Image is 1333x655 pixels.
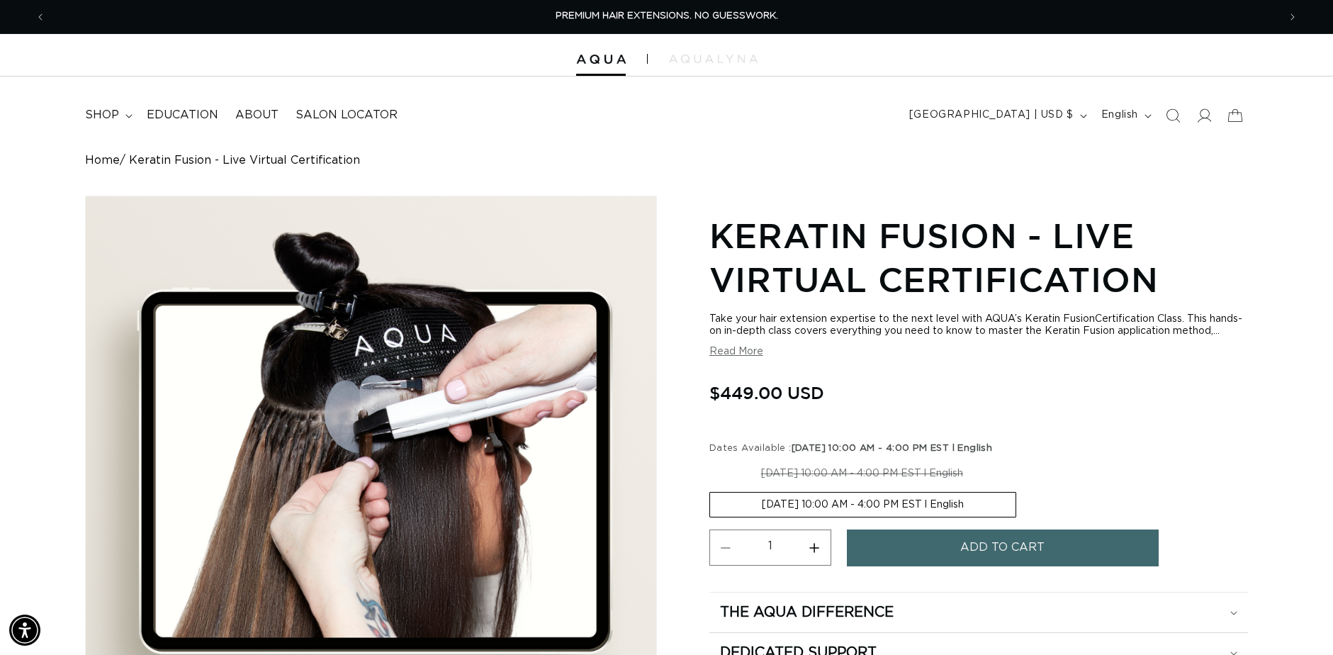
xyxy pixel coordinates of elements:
a: Salon Locator [287,99,406,131]
button: Next announcement [1277,4,1308,30]
div: Accessibility Menu [9,615,40,646]
label: [DATE] 10:00 AM - 4:00 PM EST l English [709,492,1016,517]
button: Read More [709,346,763,358]
span: Add to cart [960,530,1045,566]
button: [GEOGRAPHIC_DATA] | USD $ [901,102,1093,129]
summary: The Aqua Difference [709,593,1248,632]
iframe: Chat Widget [1262,587,1333,655]
span: shop [85,108,119,123]
a: Home [85,154,120,167]
button: Previous announcement [25,4,56,30]
span: PREMIUM HAIR EXTENSIONS. NO GUESSWORK. [556,11,778,21]
h2: The Aqua Difference [720,603,894,622]
img: Aqua Hair Extensions [576,55,626,65]
summary: shop [77,99,138,131]
span: About [235,108,279,123]
div: Take your hair extension expertise to the next level with AQUA’s Keratin FusionCertification Clas... [709,313,1248,337]
legend: Dates Available : [709,442,994,456]
a: Education [138,99,227,131]
span: $449.00 USD [709,379,824,406]
a: About [227,99,287,131]
span: Keratin Fusion - Live Virtual Certification [129,154,360,167]
nav: breadcrumbs [85,154,1248,167]
span: Education [147,108,218,123]
button: Add to cart [847,530,1159,566]
span: [GEOGRAPHIC_DATA] | USD $ [909,108,1074,123]
span: [DATE] 10:00 AM - 4:00 PM EST l English [792,444,993,453]
img: aqualyna.com [669,55,758,63]
span: Salon Locator [296,108,398,123]
label: [DATE] 10:00 AM - 4:00 PM EST l English [709,461,1015,486]
h1: Keratin Fusion - Live Virtual Certification [709,213,1248,302]
button: English [1093,102,1157,129]
summary: Search [1157,100,1188,131]
span: English [1101,108,1138,123]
